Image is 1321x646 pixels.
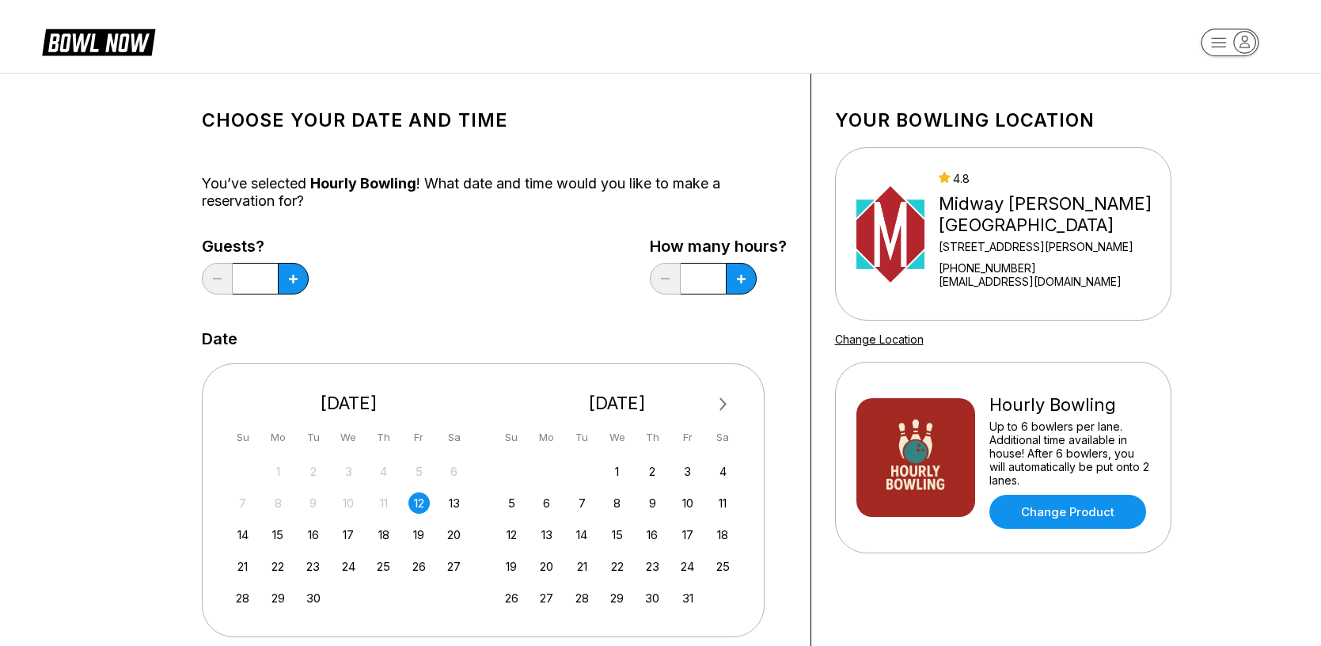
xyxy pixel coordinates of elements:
[310,175,416,192] span: Hourly Bowling
[571,427,593,448] div: Tu
[571,492,593,514] div: Choose Tuesday, October 7th, 2025
[232,524,253,545] div: Choose Sunday, September 14th, 2025
[202,175,787,210] div: You’ve selected ! What date and time would you like to make a reservation for?
[268,524,289,545] div: Choose Monday, September 15th, 2025
[302,461,324,482] div: Not available Tuesday, September 2nd, 2025
[711,392,736,417] button: Next Month
[835,332,924,346] a: Change Location
[501,556,522,577] div: Choose Sunday, October 19th, 2025
[338,427,359,448] div: We
[712,524,734,545] div: Choose Saturday, October 18th, 2025
[268,556,289,577] div: Choose Monday, September 22nd, 2025
[712,461,734,482] div: Choose Saturday, October 4th, 2025
[232,556,253,577] div: Choose Sunday, September 21st, 2025
[606,524,628,545] div: Choose Wednesday, October 15th, 2025
[443,461,465,482] div: Not available Saturday, September 6th, 2025
[230,459,468,609] div: month 2025-09
[302,427,324,448] div: Tu
[202,237,309,255] label: Guests?
[939,275,1163,288] a: [EMAIL_ADDRESS][DOMAIN_NAME]
[232,587,253,609] div: Choose Sunday, September 28th, 2025
[606,587,628,609] div: Choose Wednesday, October 29th, 2025
[571,556,593,577] div: Choose Tuesday, October 21st, 2025
[677,524,698,545] div: Choose Friday, October 17th, 2025
[499,459,736,609] div: month 2025-10
[302,492,324,514] div: Not available Tuesday, September 9th, 2025
[373,427,394,448] div: Th
[443,427,465,448] div: Sa
[536,492,557,514] div: Choose Monday, October 6th, 2025
[571,524,593,545] div: Choose Tuesday, October 14th, 2025
[939,240,1163,253] div: [STREET_ADDRESS][PERSON_NAME]
[536,524,557,545] div: Choose Monday, October 13th, 2025
[268,587,289,609] div: Choose Monday, September 29th, 2025
[408,556,430,577] div: Choose Friday, September 26th, 2025
[650,237,787,255] label: How many hours?
[443,492,465,514] div: Choose Saturday, September 13th, 2025
[642,492,663,514] div: Choose Thursday, October 9th, 2025
[712,492,734,514] div: Choose Saturday, October 11th, 2025
[939,172,1163,185] div: 4.8
[338,492,359,514] div: Not available Wednesday, September 10th, 2025
[338,461,359,482] div: Not available Wednesday, September 3rd, 2025
[302,587,324,609] div: Choose Tuesday, September 30th, 2025
[536,587,557,609] div: Choose Monday, October 27th, 2025
[232,492,253,514] div: Not available Sunday, September 7th, 2025
[501,492,522,514] div: Choose Sunday, October 5th, 2025
[642,524,663,545] div: Choose Thursday, October 16th, 2025
[373,556,394,577] div: Choose Thursday, September 25th, 2025
[302,556,324,577] div: Choose Tuesday, September 23rd, 2025
[268,492,289,514] div: Not available Monday, September 8th, 2025
[536,556,557,577] div: Choose Monday, October 20th, 2025
[989,420,1150,487] div: Up to 6 bowlers per lane. Additional time available in house! After 6 bowlers, you will automatic...
[606,492,628,514] div: Choose Wednesday, October 8th, 2025
[501,587,522,609] div: Choose Sunday, October 26th, 2025
[677,427,698,448] div: Fr
[856,398,975,517] img: Hourly Bowling
[642,461,663,482] div: Choose Thursday, October 2nd, 2025
[373,492,394,514] div: Not available Thursday, September 11th, 2025
[606,427,628,448] div: We
[408,492,430,514] div: Choose Friday, September 12th, 2025
[677,461,698,482] div: Choose Friday, October 3rd, 2025
[268,461,289,482] div: Not available Monday, September 1st, 2025
[642,556,663,577] div: Choose Thursday, October 23rd, 2025
[408,524,430,545] div: Choose Friday, September 19th, 2025
[373,461,394,482] div: Not available Thursday, September 4th, 2025
[373,524,394,545] div: Choose Thursday, September 18th, 2025
[226,393,472,414] div: [DATE]
[202,109,787,131] h1: Choose your Date and time
[443,556,465,577] div: Choose Saturday, September 27th, 2025
[939,193,1163,236] div: Midway [PERSON_NAME][GEOGRAPHIC_DATA]
[338,556,359,577] div: Choose Wednesday, September 24th, 2025
[501,427,522,448] div: Su
[835,109,1171,131] h1: Your bowling location
[443,524,465,545] div: Choose Saturday, September 20th, 2025
[536,427,557,448] div: Mo
[408,427,430,448] div: Fr
[338,524,359,545] div: Choose Wednesday, September 17th, 2025
[677,492,698,514] div: Choose Friday, October 10th, 2025
[712,427,734,448] div: Sa
[856,175,925,294] img: Midway Bowling - Carlisle
[571,587,593,609] div: Choose Tuesday, October 28th, 2025
[606,461,628,482] div: Choose Wednesday, October 1st, 2025
[939,261,1163,275] div: [PHONE_NUMBER]
[606,556,628,577] div: Choose Wednesday, October 22nd, 2025
[302,524,324,545] div: Choose Tuesday, September 16th, 2025
[677,587,698,609] div: Choose Friday, October 31st, 2025
[677,556,698,577] div: Choose Friday, October 24th, 2025
[989,394,1150,416] div: Hourly Bowling
[202,330,237,348] label: Date
[232,427,253,448] div: Su
[408,461,430,482] div: Not available Friday, September 5th, 2025
[989,495,1146,529] a: Change Product
[501,524,522,545] div: Choose Sunday, October 12th, 2025
[495,393,740,414] div: [DATE]
[268,427,289,448] div: Mo
[642,427,663,448] div: Th
[642,587,663,609] div: Choose Thursday, October 30th, 2025
[712,556,734,577] div: Choose Saturday, October 25th, 2025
